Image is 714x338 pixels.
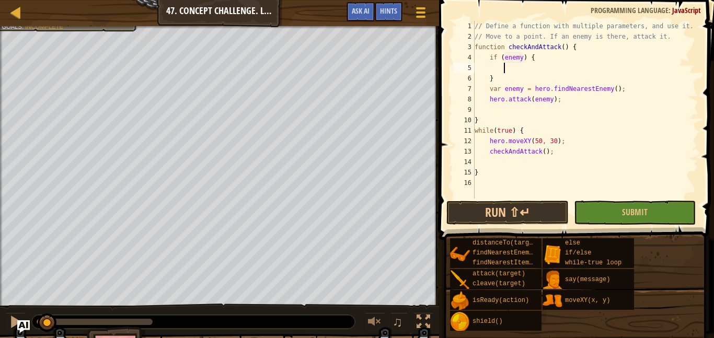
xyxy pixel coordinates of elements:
[454,73,475,84] div: 6
[454,115,475,125] div: 10
[413,312,434,334] button: Toggle fullscreen
[622,206,648,218] span: Submit
[454,167,475,178] div: 15
[473,280,525,287] span: cleave(target)
[669,5,672,15] span: :
[450,291,470,311] img: portrait.png
[591,5,669,15] span: Programming language
[454,178,475,188] div: 16
[565,259,621,266] span: while-true loop
[17,320,30,333] button: Ask AI
[454,21,475,31] div: 1
[450,244,470,264] img: portrait.png
[408,2,434,27] button: Show game menu
[543,244,562,264] img: portrait.png
[473,259,536,266] span: findNearestItem()
[446,201,568,225] button: Run ⇧↵
[473,239,540,247] span: distanceTo(target)
[454,146,475,157] div: 13
[543,291,562,311] img: portrait.png
[347,2,375,21] button: Ask AI
[454,42,475,52] div: 3
[574,201,696,225] button: Submit
[454,31,475,42] div: 2
[565,239,580,247] span: else
[672,5,701,15] span: JavaScript
[454,157,475,167] div: 14
[390,312,408,334] button: ♫
[380,6,397,16] span: Hints
[450,312,470,332] img: portrait.png
[473,249,540,257] span: findNearestEnemy()
[543,270,562,290] img: portrait.png
[565,297,610,304] span: moveXY(x, y)
[473,297,529,304] span: isReady(action)
[454,136,475,146] div: 12
[393,314,403,330] span: ♫
[454,52,475,63] div: 4
[450,270,470,290] img: portrait.png
[454,84,475,94] div: 7
[5,312,26,334] button: Ctrl + P: Pause
[473,318,503,325] span: shield()
[454,63,475,73] div: 5
[352,6,370,16] span: Ask AI
[565,249,591,257] span: if/else
[454,104,475,115] div: 9
[364,312,385,334] button: Adjust volume
[565,276,610,283] span: say(message)
[454,125,475,136] div: 11
[454,94,475,104] div: 8
[473,270,525,277] span: attack(target)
